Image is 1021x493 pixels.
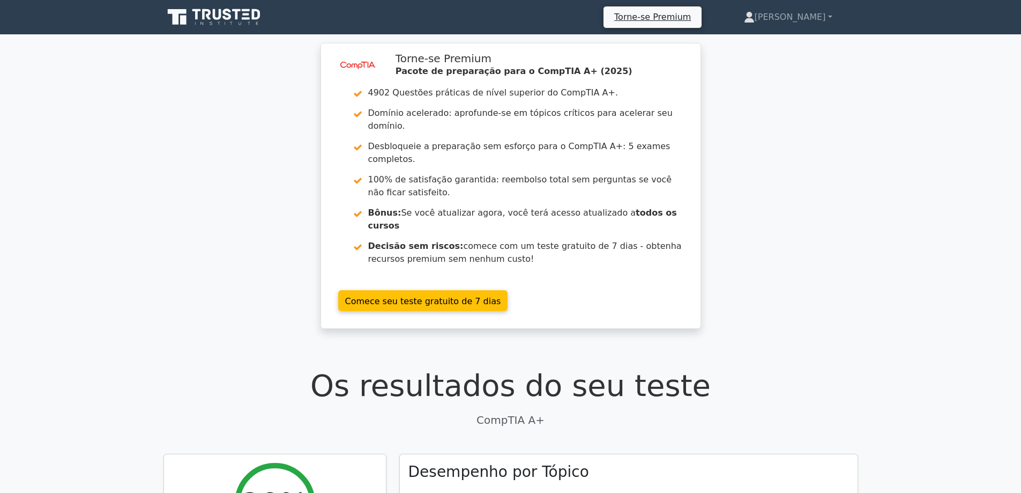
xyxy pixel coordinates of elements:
font: Os resultados do seu teste [310,368,711,403]
a: [PERSON_NAME] [718,6,858,28]
font: Torne-se Premium [614,12,691,22]
a: Comece seu teste gratuito de 7 dias [338,290,508,311]
font: Desempenho por Tópico [408,463,589,481]
a: Torne-se Premium [608,10,697,24]
font: CompTIA A+ [476,414,545,426]
font: [PERSON_NAME] [755,12,826,22]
